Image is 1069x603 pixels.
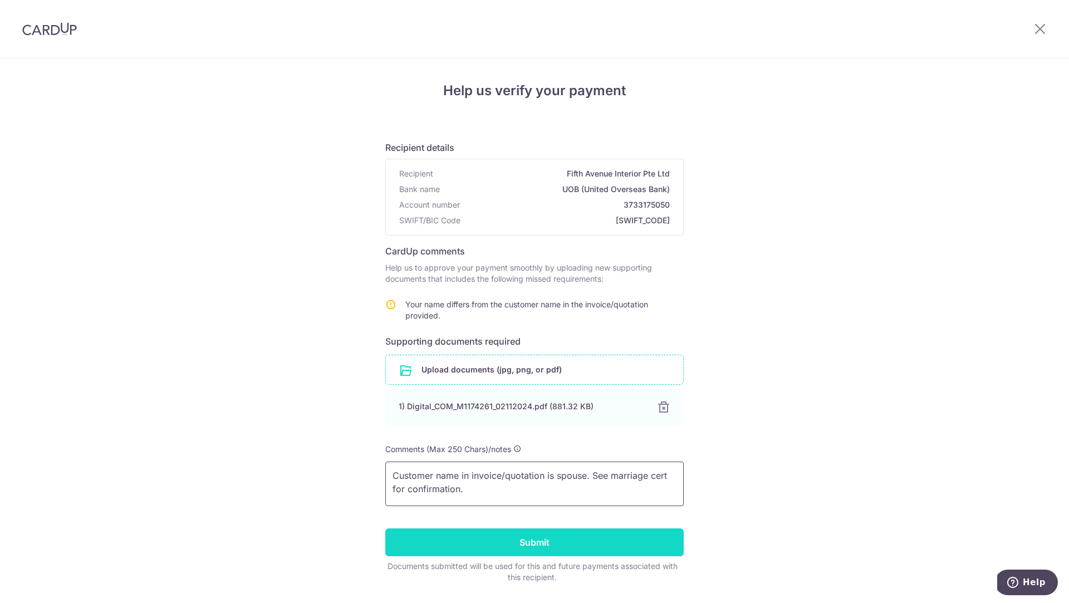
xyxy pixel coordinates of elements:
h4: Help us verify your payment [385,81,684,101]
iframe: Opens a widget where you can find more information [997,570,1058,597]
span: Your name differs from the customer name in the invoice/quotation provided. [405,300,648,320]
img: CardUp [22,22,77,36]
span: 3733175050 [464,199,670,210]
span: Fifth Avenue Interior Pte Ltd [438,168,670,179]
span: SWIFT/BIC Code [399,215,460,226]
div: Documents submitted will be used for this and future payments associated with this recipient. [385,561,679,583]
h6: CardUp comments [385,244,684,258]
span: Account number [399,199,460,210]
h6: Recipient details [385,141,684,154]
span: Recipient [399,168,433,179]
div: 1) Digital_COM_M1174261_02112024.pdf (881.32 KB) [399,401,644,412]
span: Bank name [399,184,440,195]
span: UOB (United Overseas Bank) [444,184,670,195]
h6: Supporting documents required [385,335,684,348]
p: Help us to approve your payment smoothly by uploading new supporting documents that includes the ... [385,262,684,285]
span: [SWIFT_CODE] [465,215,670,226]
input: Submit [385,528,684,556]
div: Upload documents (jpg, png, or pdf) [385,355,684,385]
span: Comments (Max 250 Chars)/notes [385,444,511,454]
